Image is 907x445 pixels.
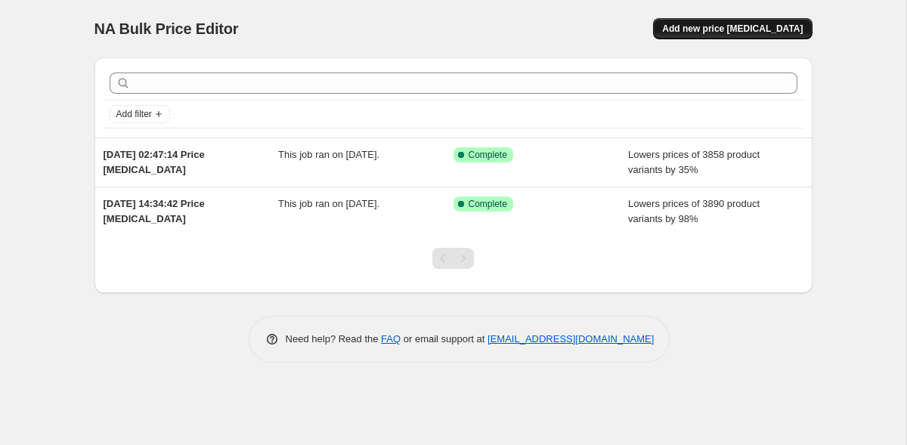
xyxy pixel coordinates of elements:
[94,20,239,37] span: NA Bulk Price Editor
[401,333,488,345] span: or email support at
[278,149,379,160] span: This job ran on [DATE].
[628,198,760,224] span: Lowers prices of 3890 product variants by 98%
[488,333,654,345] a: [EMAIL_ADDRESS][DOMAIN_NAME]
[278,198,379,209] span: This job ran on [DATE].
[286,333,382,345] span: Need help? Read the
[628,149,760,175] span: Lowers prices of 3858 product variants by 35%
[116,108,152,120] span: Add filter
[381,333,401,345] a: FAQ
[653,18,812,39] button: Add new price [MEDICAL_DATA]
[662,23,803,35] span: Add new price [MEDICAL_DATA]
[110,105,170,123] button: Add filter
[469,149,507,161] span: Complete
[104,198,205,224] span: [DATE] 14:34:42 Price [MEDICAL_DATA]
[104,149,205,175] span: [DATE] 02:47:14 Price [MEDICAL_DATA]
[469,198,507,210] span: Complete
[432,248,474,269] nav: Pagination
